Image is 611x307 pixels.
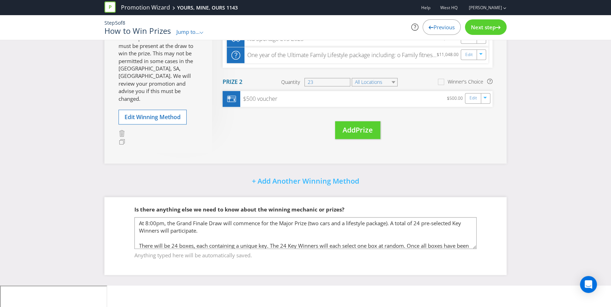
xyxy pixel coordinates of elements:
span: West HQ [440,5,458,11]
a: Edit [469,94,477,102]
h1: How to Win Prizes [104,26,171,35]
span: 5 [115,19,118,26]
button: Edit Winning Method [119,110,187,124]
span: 8 [122,19,125,26]
span: Is there anything else we need to know about the winning mechanic or prizes? [134,206,344,213]
div: $500 voucher [240,95,277,103]
a: Help [421,5,430,11]
p: You've specified that the winner must be present at the draw to win the prize. This may not be pe... [119,35,201,103]
a: Edit [465,51,472,59]
span: Prize [356,125,373,135]
span: Quantity [281,79,300,86]
div: $11,048.00 [437,51,461,60]
a: [PERSON_NAME] [462,5,502,11]
span: Add [343,125,356,135]
span: Next step [471,24,496,31]
button: AddPrize [335,121,380,139]
div: YOURS, MINE, OURS 1143 [177,4,238,11]
div: One year of the Ultimate Family Lifestyle package including: o Family fitness passes to SGAC and ... [244,51,437,59]
button: + Add Another Winning Method [234,174,377,189]
span: + Add Another Winning Method [252,176,359,186]
div: Open Intercom Messenger [580,276,597,293]
h4: Prize 2 [223,79,242,85]
span: Step [104,19,115,26]
div: Winner's Choice [448,78,483,85]
span: Jump to... [176,28,200,35]
span: of [118,19,122,26]
span: Edit Winning Method [125,113,181,121]
div: $500.00 [447,94,465,103]
a: Promotion Wizard [121,4,170,12]
span: Anything typed here will be automatically saved. [134,249,477,259]
textarea: At 8:00pm, the Grand Finale Draw will commence for the Major Prize (two cars and a lifestyle pack... [134,217,477,249]
span: Previous [434,24,455,31]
